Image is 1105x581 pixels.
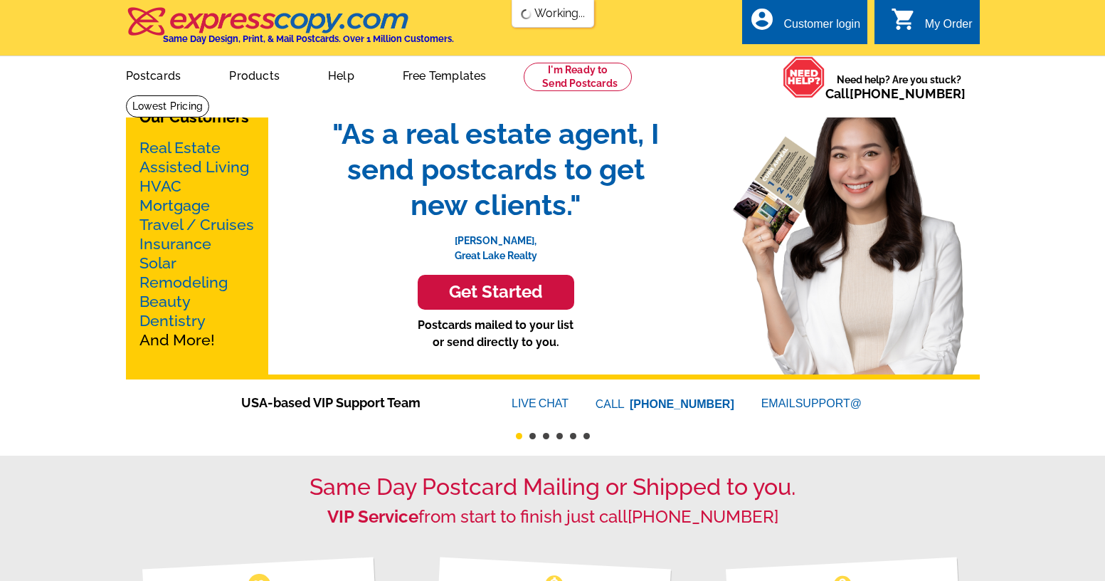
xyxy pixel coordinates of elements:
[126,507,980,528] h2: from start to finish just call
[891,6,916,32] i: shopping_cart
[139,158,249,176] a: Assisted Living
[749,16,860,33] a: account_circle Customer login
[570,433,576,439] button: 5 of 6
[318,275,674,310] a: Get Started
[583,433,590,439] button: 6 of 6
[628,506,778,527] a: [PHONE_NUMBER]
[139,177,181,195] a: HVAC
[139,139,221,157] a: Real Estate
[795,395,864,412] font: SUPPORT@
[435,282,556,303] h3: Get Started
[139,138,255,350] p: And More!
[318,116,674,223] span: "As a real estate agent, I send postcards to get new clients."
[318,317,674,351] p: Postcards mailed to your list or send directly to you.
[126,17,454,44] a: Same Day Design, Print, & Mail Postcards. Over 1 Million Customers.
[630,398,734,410] a: [PHONE_NUMBER]
[596,396,626,413] font: CALL
[891,16,973,33] a: shopping_cart My Order
[825,86,966,101] span: Call
[761,397,864,409] a: EMAILSUPPORT@
[825,73,973,101] span: Need help? Are you stuck?
[318,223,674,263] p: [PERSON_NAME], Great Lake Realty
[139,312,206,330] a: Dentistry
[163,33,454,44] h4: Same Day Design, Print, & Mail Postcards. Over 1 Million Customers.
[529,433,536,439] button: 2 of 6
[556,433,563,439] button: 4 of 6
[103,58,204,91] a: Postcards
[380,58,509,91] a: Free Templates
[327,506,418,527] strong: VIP Service
[543,433,549,439] button: 3 of 6
[516,433,522,439] button: 1 of 6
[139,216,254,234] a: Travel / Cruises
[241,393,469,412] span: USA-based VIP Support Team
[139,235,211,253] a: Insurance
[512,397,569,409] a: LIVECHAT
[520,9,532,20] img: loading...
[512,395,539,412] font: LIVE
[305,58,377,91] a: Help
[139,273,228,291] a: Remodeling
[139,197,210,214] a: Mortgage
[139,293,191,310] a: Beauty
[925,18,973,38] div: My Order
[206,58,302,91] a: Products
[850,86,966,101] a: [PHONE_NUMBER]
[126,473,980,501] h1: Same Day Postcard Mailing or Shipped to you.
[139,254,176,272] a: Solar
[749,6,775,32] i: account_circle
[783,18,860,38] div: Customer login
[783,56,825,98] img: help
